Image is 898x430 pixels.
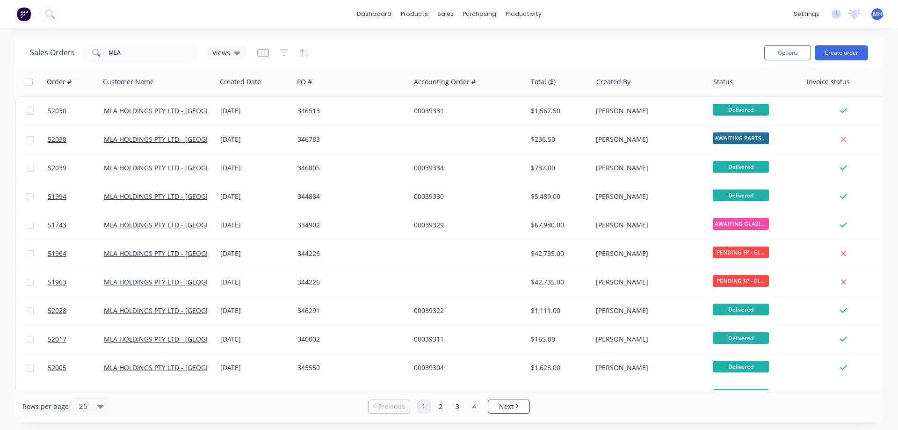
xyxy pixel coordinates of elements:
a: Page 3 [450,400,464,414]
a: 52000 [48,382,104,410]
div: PO # [297,77,312,87]
span: Delivered [713,104,769,116]
a: MLA HOLDINGS PTY LTD - [GEOGRAPHIC_DATA] [104,277,250,286]
div: [PERSON_NAME] [596,106,700,116]
div: 346783 [297,135,401,144]
div: Order # [47,77,72,87]
div: 00039330 [414,192,518,201]
a: 52039 [48,154,104,182]
div: 345550 [297,363,401,372]
div: [PERSON_NAME] [596,277,700,287]
span: Previous [378,402,405,411]
div: $5,489.00 [531,192,586,201]
div: [DATE] [220,335,290,344]
a: 52017 [48,325,104,353]
span: PENDING FP - EL... [713,275,769,287]
div: 344226 [297,277,401,287]
a: MLA HOLDINGS PTY LTD - [GEOGRAPHIC_DATA] [104,363,250,372]
span: 51743 [48,220,66,230]
span: Delivered [713,361,769,372]
a: 51994 [48,182,104,211]
a: MLA HOLDINGS PTY LTD - [GEOGRAPHIC_DATA] [104,249,250,258]
span: PENDING FP - EL... [713,247,769,258]
a: Next page [488,402,529,411]
div: [DATE] [220,220,290,230]
div: [PERSON_NAME] [596,363,700,372]
div: 346002 [297,335,401,344]
input: Search... [109,44,200,62]
div: 346805 [297,163,401,173]
span: 52039 [48,163,66,173]
div: products [396,7,433,21]
div: $42,735.00 [531,277,586,287]
a: MLA HOLDINGS PTY LTD - [GEOGRAPHIC_DATA] [104,106,250,115]
div: 346291 [297,306,401,315]
div: Created Date [220,77,261,87]
div: [DATE] [220,135,290,144]
span: Delivered [713,304,769,315]
ul: Pagination [364,400,534,414]
div: [DATE] [220,106,290,116]
div: [PERSON_NAME] [596,163,700,173]
div: 344226 [297,249,401,258]
a: MLA HOLDINGS PTY LTD - [GEOGRAPHIC_DATA] [104,163,250,172]
div: 00039329 [414,220,518,230]
div: $165.00 [531,335,586,344]
div: $67,980.00 [531,220,586,230]
span: Delivered [713,189,769,201]
span: 51964 [48,249,66,258]
a: 51963 [48,268,104,296]
span: Delivered [713,161,769,173]
a: MLA HOLDINGS PTY LTD - [GEOGRAPHIC_DATA] [104,135,250,144]
span: 52017 [48,335,66,344]
div: Created By [596,77,630,87]
div: $1,111.00 [531,306,586,315]
span: 52038 [48,135,66,144]
div: [PERSON_NAME] [596,335,700,344]
span: 52005 [48,363,66,372]
div: [PERSON_NAME] [596,220,700,230]
a: MLA HOLDINGS PTY LTD - [GEOGRAPHIC_DATA] [104,192,250,201]
div: Accounting Order # [414,77,476,87]
span: 52028 [48,306,66,315]
div: 334902 [297,220,401,230]
a: Previous page [369,402,410,411]
div: sales [433,7,458,21]
a: MLA HOLDINGS PTY LTD - [GEOGRAPHIC_DATA] [104,306,250,315]
a: 51964 [48,240,104,268]
div: [PERSON_NAME] [596,135,700,144]
div: [DATE] [220,249,290,258]
div: Total ($) [531,77,556,87]
div: $42,735.00 [531,249,586,258]
div: settings [789,7,824,21]
a: MLA HOLDINGS PTY LTD - [GEOGRAPHIC_DATA] [104,335,250,343]
a: 52030 [48,97,104,125]
button: Options [764,45,811,60]
span: AWAITING PARTS ... [713,132,769,144]
div: [DATE] [220,163,290,173]
span: 51994 [48,192,66,201]
span: Delivered [713,332,769,344]
div: $737.00 [531,163,586,173]
div: 00039311 [414,335,518,344]
div: productivity [501,7,546,21]
div: [DATE] [220,192,290,201]
div: 00039304 [414,363,518,372]
div: [PERSON_NAME] [596,306,700,315]
div: $1,628.00 [531,363,586,372]
div: [PERSON_NAME] [596,249,700,258]
button: Create order [815,45,868,60]
h1: Sales Orders [30,48,75,57]
div: $236.50 [531,135,586,144]
span: 51963 [48,277,66,287]
span: Rows per page [22,402,69,411]
div: [DATE] [220,277,290,287]
a: dashboard [352,7,396,21]
div: 346513 [297,106,401,116]
a: Page 4 [467,400,481,414]
div: 00039322 [414,306,518,315]
a: 52005 [48,354,104,382]
div: [PERSON_NAME] [596,192,700,201]
span: 52030 [48,106,66,116]
span: MH [873,10,882,18]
